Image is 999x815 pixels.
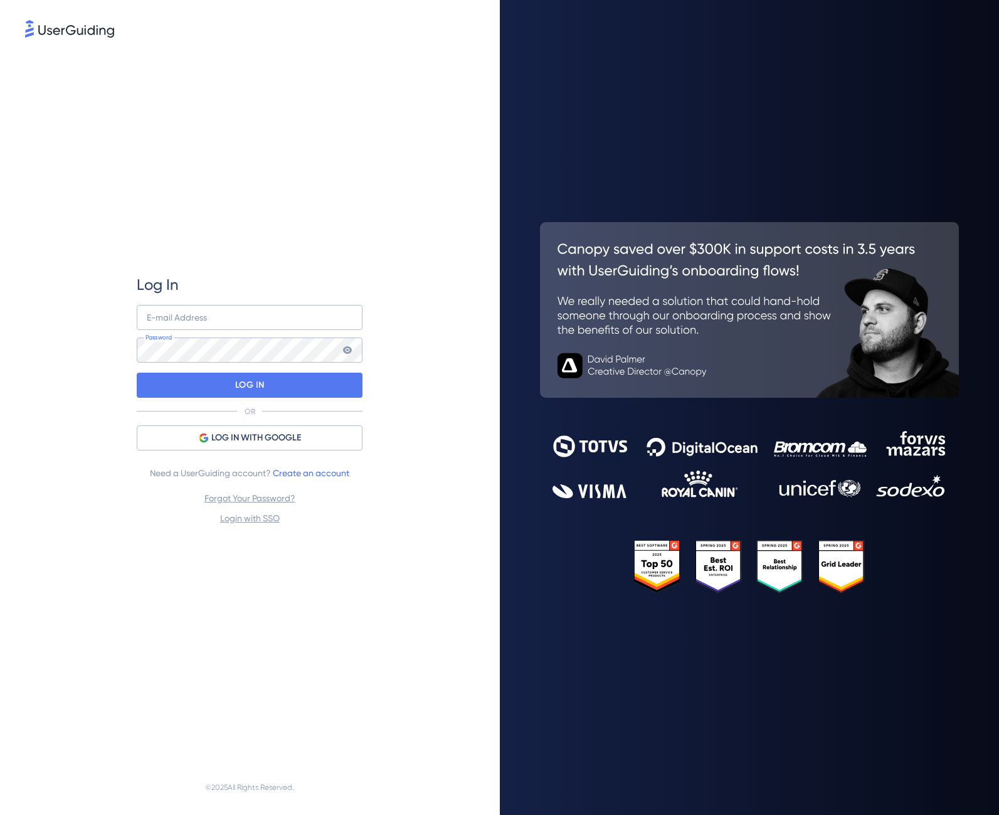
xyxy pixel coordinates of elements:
[220,513,280,523] a: Login with SSO
[150,466,349,481] span: Need a UserGuiding account?
[634,540,865,593] img: 25303e33045975176eb484905ab012ff.svg
[211,430,301,445] span: LOG IN WITH GOOGLE
[235,375,265,395] p: LOG IN
[540,222,959,398] img: 26c0aa7c25a843aed4baddd2b5e0fa68.svg
[204,493,295,503] a: Forgot Your Password?
[25,20,114,38] img: 8faab4ba6bc7696a72372aa768b0286c.svg
[552,431,946,498] img: 9302ce2ac39453076f5bc0f2f2ca889b.svg
[137,305,362,330] input: example@company.com
[137,275,179,295] span: Log In
[273,468,349,478] a: Create an account
[205,780,294,795] span: © 2025 All Rights Reserved.
[245,407,255,417] p: OR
